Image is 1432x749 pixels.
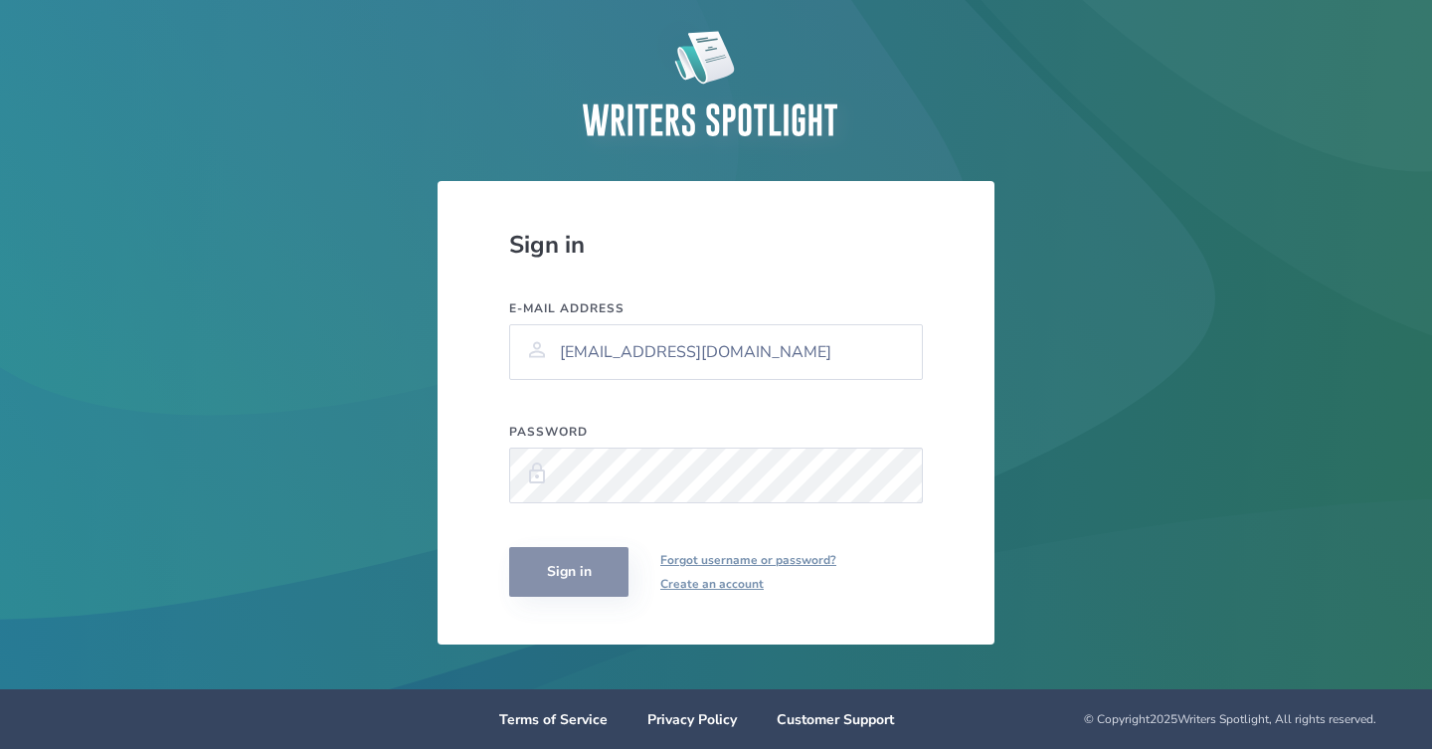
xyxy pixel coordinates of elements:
[660,572,836,596] a: Create an account
[509,300,923,316] label: E-mail address
[499,710,608,729] a: Terms of Service
[509,424,923,440] label: Password
[509,547,628,597] button: Sign in
[647,710,737,729] a: Privacy Policy
[660,548,836,572] a: Forgot username or password?
[509,229,923,261] div: Sign in
[777,710,894,729] a: Customer Support
[509,324,923,380] input: example@domain.com
[923,711,1376,727] div: © Copyright 2025 Writers Spotlight, All rights reserved.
